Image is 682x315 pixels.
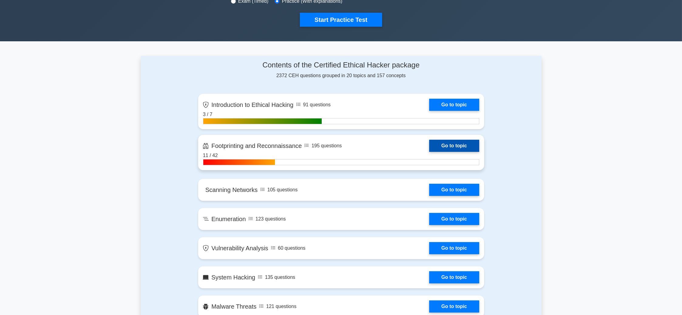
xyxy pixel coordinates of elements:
[429,140,479,152] a: Go to topic
[429,242,479,254] a: Go to topic
[198,61,484,79] div: 2372 CEH questions grouped in 20 topics and 157 concepts
[429,213,479,225] a: Go to topic
[429,300,479,313] a: Go to topic
[429,99,479,111] a: Go to topic
[300,13,382,27] button: Start Practice Test
[429,271,479,283] a: Go to topic
[429,184,479,196] a: Go to topic
[198,61,484,70] h4: Contents of the Certified Ethical Hacker package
